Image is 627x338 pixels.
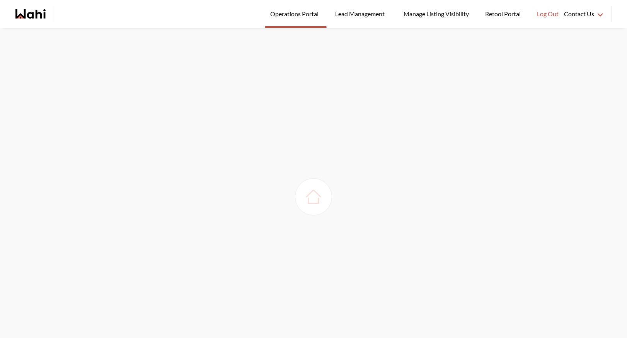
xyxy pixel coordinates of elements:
span: Log Out [537,9,559,19]
span: Retool Portal [485,9,523,19]
span: Operations Portal [270,9,321,19]
span: Manage Listing Visibility [401,9,471,19]
span: Lead Management [335,9,387,19]
img: loading house image [303,186,324,208]
a: Wahi homepage [15,9,46,19]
